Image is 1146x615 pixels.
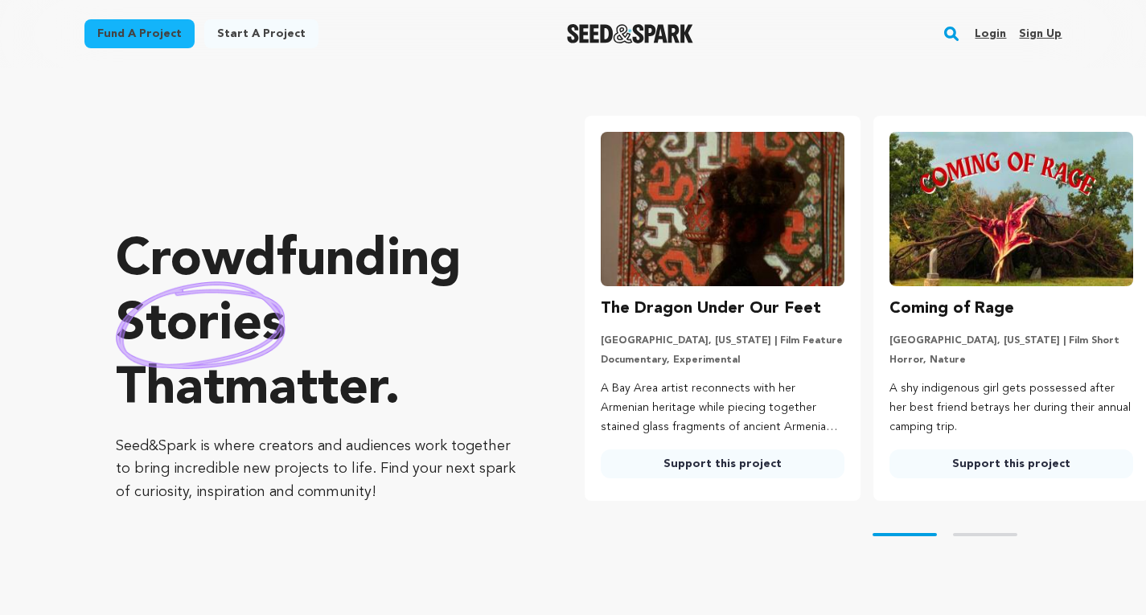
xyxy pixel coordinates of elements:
a: Start a project [204,19,318,48]
p: [GEOGRAPHIC_DATA], [US_STATE] | Film Feature [601,334,844,347]
span: matter [224,364,384,416]
p: Seed&Spark is where creators and audiences work together to bring incredible new projects to life... [116,435,520,504]
h3: Coming of Rage [889,296,1014,322]
p: Documentary, Experimental [601,354,844,367]
a: Support this project [601,449,844,478]
p: A Bay Area artist reconnects with her Armenian heritage while piecing together stained glass frag... [601,379,844,437]
a: Fund a project [84,19,195,48]
h3: The Dragon Under Our Feet [601,296,821,322]
a: Sign up [1019,21,1062,47]
img: Coming of Rage image [889,132,1133,286]
p: Crowdfunding that . [116,229,520,422]
img: Seed&Spark Logo Dark Mode [567,24,693,43]
p: [GEOGRAPHIC_DATA], [US_STATE] | Film Short [889,334,1133,347]
a: Seed&Spark Homepage [567,24,693,43]
p: A shy indigenous girl gets possessed after her best friend betrays her during their annual campin... [889,379,1133,437]
p: Horror, Nature [889,354,1133,367]
a: Login [975,21,1006,47]
a: Support this project [889,449,1133,478]
img: hand sketched image [116,281,285,369]
img: The Dragon Under Our Feet image [601,132,844,286]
